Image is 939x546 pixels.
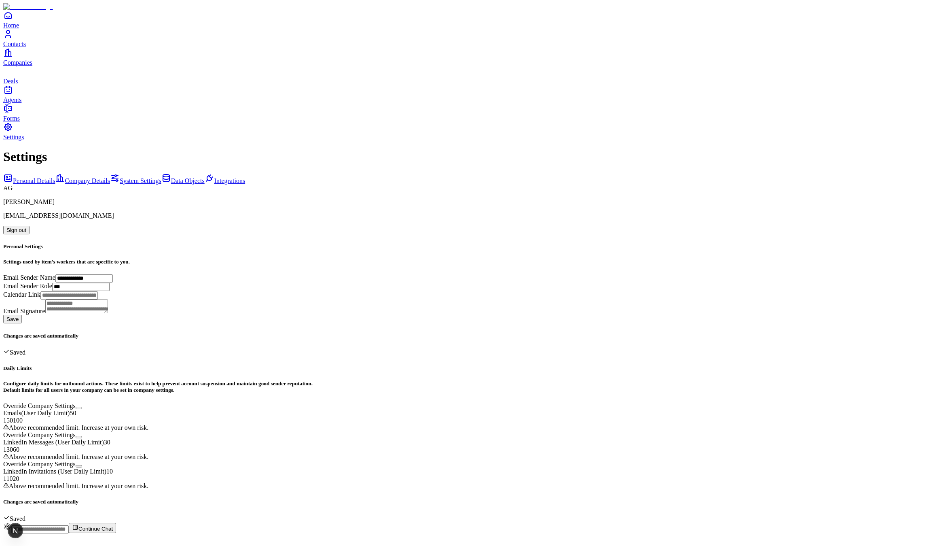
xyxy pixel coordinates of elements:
[3,177,55,184] a: Personal Details
[3,40,26,47] span: Contacts
[55,177,110,184] a: Company Details
[9,424,148,431] span: Above recommended limit. Increase at your own risk.
[3,29,936,47] a: Contacts
[3,134,24,140] span: Settings
[3,468,106,475] label: LinkedIn Invitations
[3,66,936,85] a: deals
[3,226,30,234] button: Sign out
[161,177,205,184] a: Data Objects
[3,308,45,314] label: Email Signature
[3,274,55,281] label: Email Sender Name
[3,410,70,416] label: Emails
[3,212,936,219] p: [EMAIL_ADDRESS][DOMAIN_NAME]
[3,291,40,298] label: Calendar Link
[3,475,6,482] span: 1
[55,439,104,446] span: (User Daily Limit)
[3,78,18,85] span: Deals
[3,499,936,505] h5: Changes are saved automatically
[3,149,936,164] h1: Settings
[13,475,19,482] span: 20
[6,446,13,453] span: 30
[3,365,936,372] h5: Daily Limits
[6,475,13,482] span: 10
[3,115,20,122] span: Forms
[3,122,936,140] a: Settings
[3,48,936,66] a: Companies
[65,177,110,184] span: Company Details
[3,431,76,438] span: Override Company Settings
[3,96,21,103] span: Agents
[214,177,245,184] span: Integrations
[13,446,19,453] span: 60
[3,104,936,122] a: Forms
[69,523,116,533] button: Continue Chat
[3,446,6,453] span: 1
[171,177,205,184] span: Data Objects
[104,439,110,446] span: 30
[120,177,161,184] span: System Settings
[3,198,936,206] p: [PERSON_NAME]
[3,11,936,29] a: Home
[9,482,148,489] span: Above recommended limit. Increase at your own risk.
[3,348,936,356] div: Saved
[3,259,936,265] h5: Settings used by item's workers that are specific to you.
[3,59,32,66] span: Companies
[106,468,113,475] span: 10
[9,453,148,460] span: Above recommended limit. Increase at your own risk.
[13,417,23,424] span: 100
[3,315,22,323] button: Save
[3,185,936,192] div: AG
[205,177,245,184] a: Integrations
[3,461,76,467] span: Override Company Settings
[3,243,936,250] h5: Personal Settings
[21,410,70,416] span: (User Daily Limit)
[3,85,936,103] a: Agents
[110,177,161,184] a: System Settings
[3,22,19,29] span: Home
[3,283,52,289] label: Email Sender Role
[3,523,936,533] div: Continue Chat
[3,380,936,393] h5: Configure daily limits for outbound actions. These limits exist to help prevent account suspensio...
[78,526,113,532] span: Continue Chat
[3,439,104,446] label: LinkedIn Messages
[70,410,76,416] span: 50
[3,417,6,424] span: 1
[3,402,76,409] span: Override Company Settings
[3,333,936,339] h5: Changes are saved automatically
[3,3,53,11] img: Item Brain Logo
[58,468,106,475] span: (User Daily Limit)
[6,417,13,424] span: 50
[13,177,55,184] span: Personal Details
[3,514,936,523] div: Saved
